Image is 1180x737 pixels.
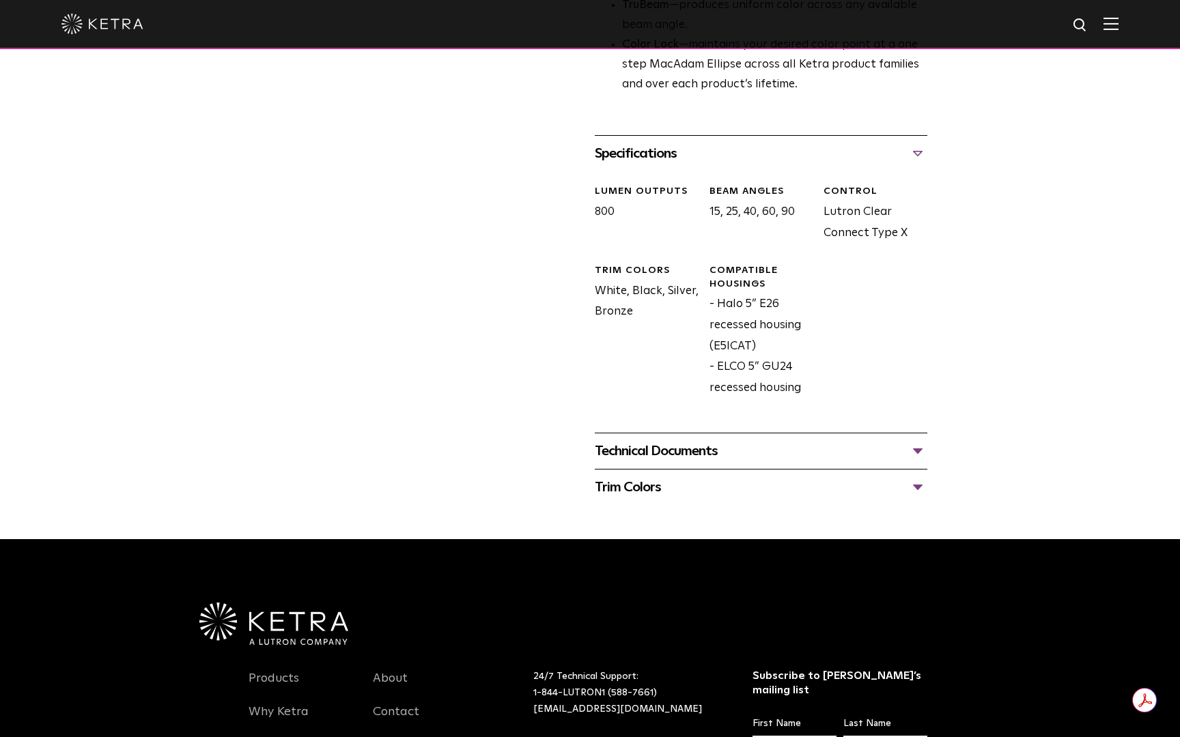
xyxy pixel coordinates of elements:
[595,440,927,462] div: Technical Documents
[1072,17,1089,34] img: search icon
[753,669,928,697] h3: Subscribe to [PERSON_NAME]’s mailing list
[595,264,699,278] div: Trim Colors
[699,185,813,244] div: 15, 25, 40, 60, 90
[824,185,927,199] div: CONTROL
[1104,17,1119,30] img: Hamburger%20Nav.svg
[595,143,927,164] div: Specifications
[710,185,813,199] div: Beam Angles
[373,671,408,702] a: About
[533,688,657,697] a: 1-844-LUTRON1 (588-7661)
[585,185,699,244] div: 800
[585,264,699,399] div: White, Black, Silver, Bronze
[622,39,679,50] strong: Color Lock
[199,603,348,645] img: Ketra-aLutronCo_White_RGB
[710,264,813,291] div: Compatible Housings
[699,264,813,399] div: - Halo 5” E26 recessed housing (E5ICAT) - ELCO 5” GU24 recessed housing
[753,711,837,737] input: First Name
[61,14,143,34] img: ketra-logo-2019-white
[249,671,299,702] a: Products
[373,704,419,736] a: Contact
[595,476,927,498] div: Trim Colors
[533,669,718,717] p: 24/7 Technical Support:
[595,185,699,199] div: LUMEN OUTPUTS
[622,35,927,95] li: —maintains your desired color point at a one step MacAdam Ellipse across all Ketra product famili...
[843,711,927,737] input: Last Name
[533,704,702,714] a: [EMAIL_ADDRESS][DOMAIN_NAME]
[249,704,309,736] a: Why Ketra
[813,185,927,244] div: Lutron Clear Connect Type X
